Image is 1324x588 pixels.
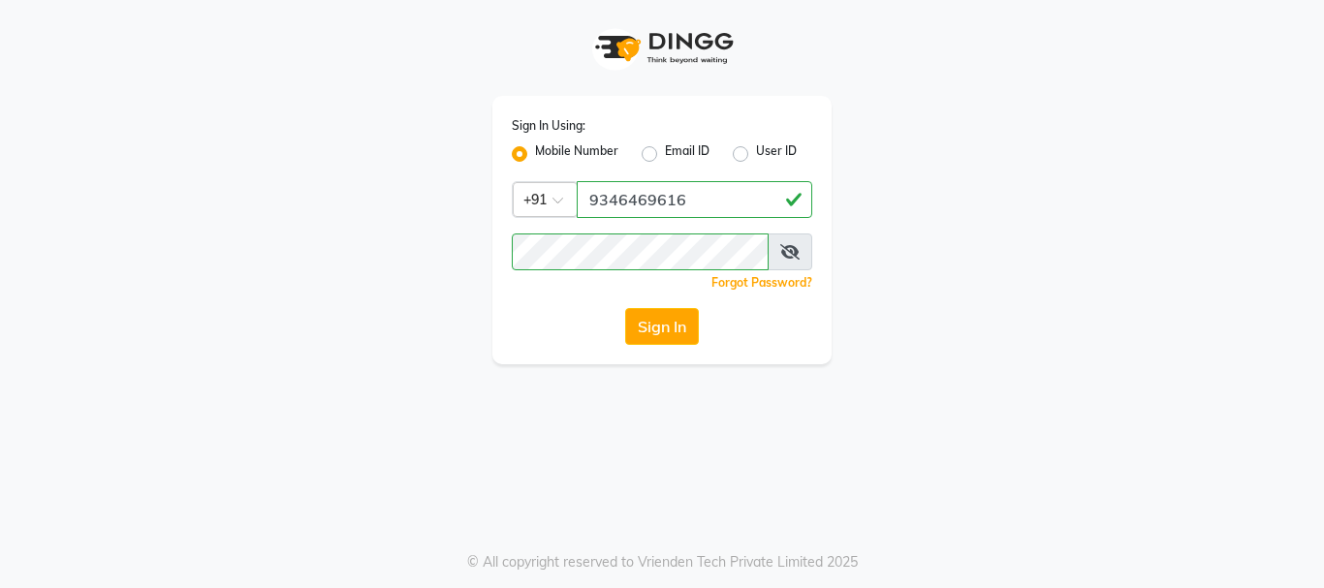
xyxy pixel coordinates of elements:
label: Mobile Number [535,142,618,166]
img: logo1.svg [584,19,740,77]
label: Email ID [665,142,709,166]
button: Sign In [625,308,699,345]
input: Username [577,181,812,218]
label: Sign In Using: [512,117,585,135]
a: Forgot Password? [711,275,812,290]
label: User ID [756,142,797,166]
input: Username [512,233,769,270]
